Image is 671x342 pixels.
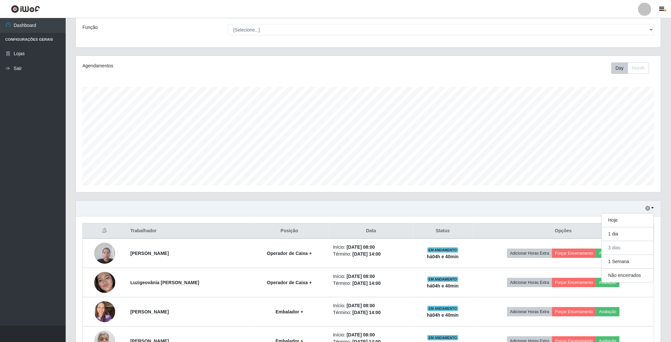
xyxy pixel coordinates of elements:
[333,331,409,338] li: Início:
[333,273,409,280] li: Início:
[94,298,115,326] img: 1698344474224.jpeg
[333,280,409,287] li: Término:
[130,309,169,314] strong: [PERSON_NAME]
[126,223,249,239] th: Trabalhador
[82,62,315,69] div: Agendamentos
[602,214,654,227] button: Hoje
[602,241,654,255] button: 3 dias
[611,62,654,74] div: Toolbar with button groups
[333,302,409,309] li: Início:
[347,303,375,308] time: [DATE] 08:00
[347,244,375,250] time: [DATE] 08:00
[427,254,459,259] strong: há 04 h e 40 min
[507,278,552,287] button: Adicionar Horas Extra
[353,310,381,315] time: [DATE] 14:00
[333,309,409,316] li: Término:
[596,249,619,258] button: Avaliação
[130,280,199,285] strong: Luzigeovânia [PERSON_NAME]
[347,274,375,279] time: [DATE] 08:00
[552,249,596,258] button: Forçar Encerramento
[552,307,596,316] button: Forçar Encerramento
[82,24,98,31] label: Função
[130,251,169,256] strong: [PERSON_NAME]
[267,280,312,285] strong: Operador de Caixa +
[427,312,459,318] strong: há 04 h e 40 min
[249,223,329,239] th: Posição
[427,283,459,288] strong: há 04 h e 40 min
[628,62,649,74] button: Month
[596,278,619,287] button: Avaliação
[347,332,375,337] time: [DATE] 08:00
[267,251,312,256] strong: Operador de Caixa +
[473,223,654,239] th: Opções
[333,244,409,251] li: Início:
[611,62,649,74] div: First group
[427,247,459,253] span: EM ANDAMENTO
[333,251,409,258] li: Término:
[602,227,654,241] button: 1 dia
[94,239,115,267] img: 1731148670684.jpeg
[353,281,381,286] time: [DATE] 14:00
[329,223,413,239] th: Data
[596,307,619,316] button: Avaliação
[552,278,596,287] button: Forçar Encerramento
[602,269,654,282] button: Não encerrados
[427,277,459,282] span: EM ANDAMENTO
[353,251,381,257] time: [DATE] 14:00
[427,335,459,340] span: EM ANDAMENTO
[11,5,40,13] img: CoreUI Logo
[507,307,552,316] button: Adicionar Horas Extra
[507,249,552,258] button: Adicionar Horas Extra
[602,255,654,269] button: 1 Semana
[413,223,473,239] th: Status
[427,306,459,311] span: EM ANDAMENTO
[611,62,628,74] button: Day
[94,260,115,306] img: 1735522558460.jpeg
[275,309,303,314] strong: Embalador +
